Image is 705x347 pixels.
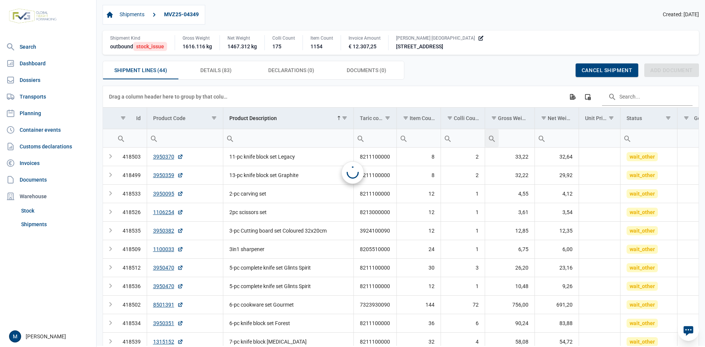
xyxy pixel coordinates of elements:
span: Created: [DATE] [663,11,699,18]
td: Filter cell [114,129,147,147]
input: Search in the data grid [602,88,693,106]
input: Filter cell [579,129,620,147]
span: wait_other [627,337,658,346]
td: 2 [441,166,485,184]
span: Show filter options for column 'Colli Count' [447,115,453,121]
a: Stock [18,204,93,217]
span: Show filter options for column 'Id' [120,115,126,121]
span: [PERSON_NAME] [GEOGRAPHIC_DATA] [396,35,475,41]
td: Column Product Code [147,108,223,129]
td: 12 [396,184,441,203]
td: 2pc scissors set [223,203,353,221]
div: 1154 [310,43,333,50]
div: Colli Count [454,115,479,121]
td: Expand [103,221,114,240]
input: Filter cell [485,129,534,147]
span: Show filter options for column 'Unit Price' [608,115,614,121]
td: Filter cell [223,129,353,147]
td: 4,55 [485,184,535,203]
div: Item Count [310,35,333,41]
td: Expand [103,314,114,332]
td: 8 [396,166,441,184]
a: Search [3,39,93,54]
a: Shipments [117,8,147,21]
a: 3950095 [153,190,183,197]
div: Id [136,115,141,121]
td: 1 [441,277,485,295]
td: Filter cell [620,129,677,147]
td: 26,20 [485,258,535,277]
td: 418535 [114,221,147,240]
span: wait_other [627,245,658,254]
span: Show filter options for column 'Goods Value' [683,115,689,121]
td: Expand [103,258,114,277]
td: 3 [441,258,485,277]
span: wait_other [627,171,658,180]
td: 12,35 [535,221,579,240]
td: 36 [396,314,441,332]
div: outbound [110,43,167,50]
td: Column Colli Count [441,108,485,129]
td: 418503 [114,148,147,166]
div: Search box [621,129,634,147]
div: Unit Price [585,115,608,121]
td: 32,64 [535,148,579,166]
td: Column Unit Price [579,108,621,129]
td: Expand [103,166,114,184]
div: Invoice Amount [349,35,381,41]
div: Warehouse [3,189,93,204]
button: M [9,330,21,342]
td: 83,88 [535,314,579,332]
td: 8211100000 [353,184,396,203]
td: Filter cell [353,129,396,147]
div: Taric code [360,115,384,121]
td: 12 [396,203,441,221]
div: Data grid toolbar [109,86,693,107]
span: wait_other [627,226,658,235]
a: 1106254 [153,208,183,216]
td: 418499 [114,166,147,184]
td: 8211100000 [353,166,396,184]
td: 7323930090 [353,295,396,314]
td: 756,00 [485,295,535,314]
div: Search box [535,129,548,147]
a: MVZ25-04349 [161,8,202,21]
div: Net Weight [227,35,257,41]
td: 1 [441,240,485,258]
a: Dossiers [3,72,93,88]
td: 29,92 [535,166,579,184]
td: 691,20 [535,295,579,314]
input: Filter cell [397,129,441,147]
td: 1 [441,203,485,221]
a: 3950470 [153,282,183,290]
div: Net Weight [548,115,573,121]
div: Search box [354,129,367,147]
td: 10,48 [485,277,535,295]
a: 3950470 [153,264,183,271]
td: 8211100000 [353,314,396,332]
td: Filter cell [579,129,621,147]
td: 30 [396,258,441,277]
td: 418509 [114,240,147,258]
a: 3950359 [153,171,183,179]
img: FVG - Global freight forwarding [6,6,60,26]
a: 1315152 [153,338,183,345]
td: 418502 [114,295,147,314]
div: € 12.307,25 [349,43,381,50]
td: Column Net Weight [535,108,579,129]
td: 3,54 [535,203,579,221]
td: 6-pc knife block set Forest [223,314,353,332]
td: 418534 [114,314,147,332]
td: Filter cell [535,129,579,147]
td: 12,85 [485,221,535,240]
span: stock_issue [133,42,167,51]
span: Cancel shipment [582,67,632,73]
span: Show filter options for column 'Status' [665,115,671,121]
span: Show filter options for column 'Taric code' [385,115,390,121]
div: Search box [485,129,499,147]
div: Gross Weight [183,35,212,41]
div: 175 [272,43,295,50]
td: 418512 [114,258,147,277]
